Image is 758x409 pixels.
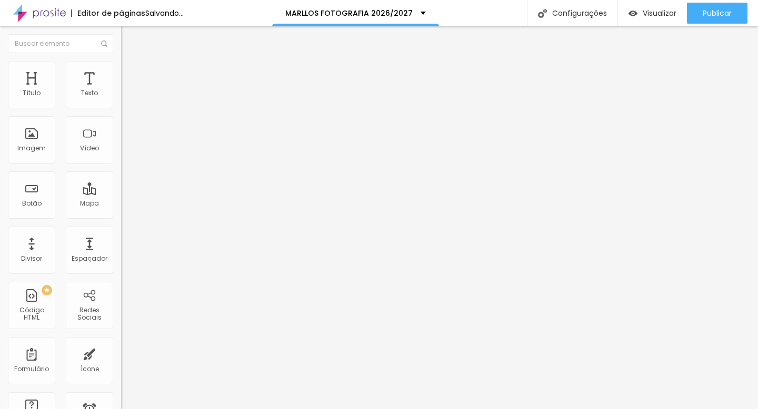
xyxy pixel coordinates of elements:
span: Publicar [703,9,732,17]
button: Publicar [687,3,747,24]
span: Visualizar [643,9,676,17]
div: Redes Sociais [68,306,110,322]
div: Divisor [21,255,42,262]
div: Salvando... [145,9,184,17]
img: view-1.svg [629,9,637,18]
div: Título [23,89,41,97]
p: MARLLOS FOTOGRAFIA 2026/2027 [285,9,413,17]
div: Formulário [14,365,49,373]
div: Imagem [17,145,46,152]
div: Editor de páginas [71,9,145,17]
img: Icone [538,9,547,18]
button: Visualizar [618,3,687,24]
div: Código HTML [11,306,52,322]
div: Mapa [80,200,99,207]
iframe: Editor [121,26,758,409]
div: Texto [81,89,98,97]
div: Ícone [81,365,99,373]
img: Icone [101,40,107,47]
input: Buscar elemento [8,34,113,53]
div: Botão [22,200,42,207]
div: Espaçador [72,255,107,262]
div: Vídeo [80,145,99,152]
